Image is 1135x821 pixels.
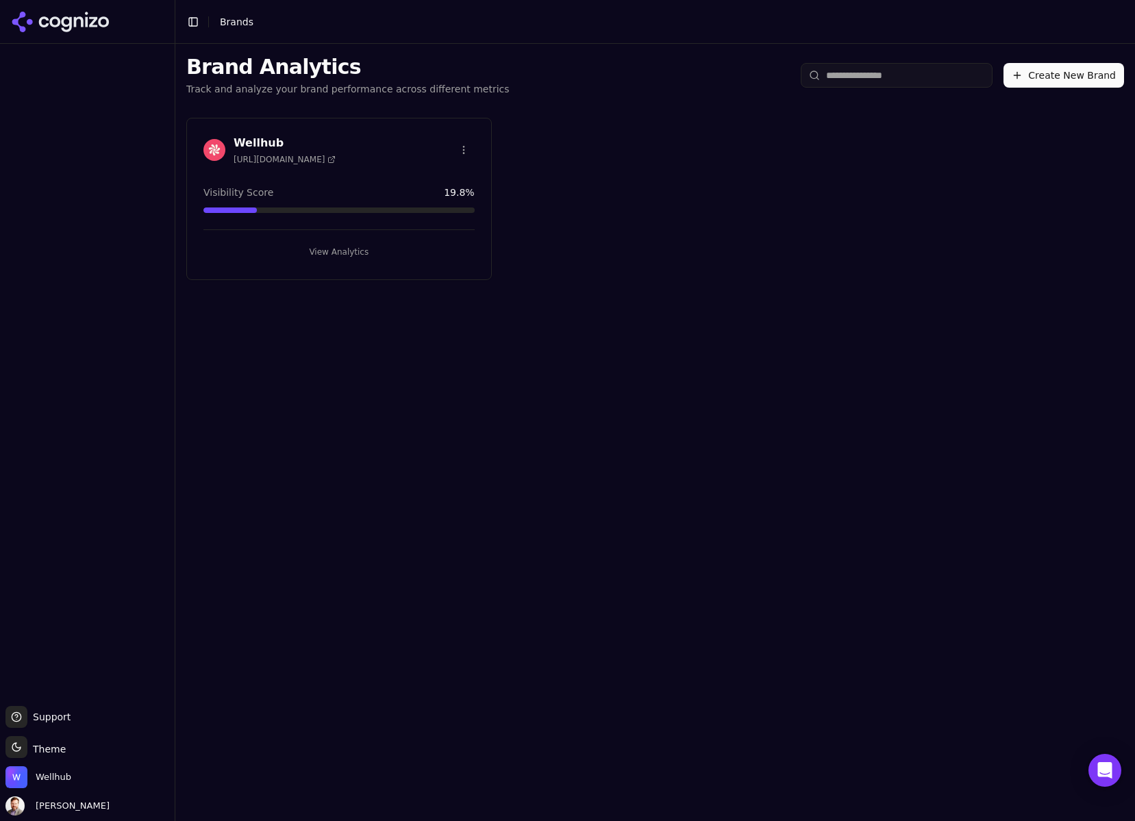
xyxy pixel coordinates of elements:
[5,796,110,816] button: Open user button
[27,744,66,755] span: Theme
[203,241,475,263] button: View Analytics
[234,154,336,165] span: [URL][DOMAIN_NAME]
[220,15,253,29] nav: breadcrumb
[36,771,71,783] span: Wellhub
[30,800,110,812] span: [PERSON_NAME]
[234,135,336,151] h3: Wellhub
[5,796,25,816] img: Chris Dean
[220,16,253,27] span: Brands
[203,139,225,161] img: Wellhub
[444,186,474,199] span: 19.8 %
[1088,754,1121,787] div: Open Intercom Messenger
[5,766,71,788] button: Open organization switcher
[5,766,27,788] img: Wellhub
[186,82,510,96] p: Track and analyze your brand performance across different metrics
[203,186,273,199] span: Visibility Score
[27,710,71,724] span: Support
[186,55,510,79] h1: Brand Analytics
[1003,63,1124,88] button: Create New Brand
